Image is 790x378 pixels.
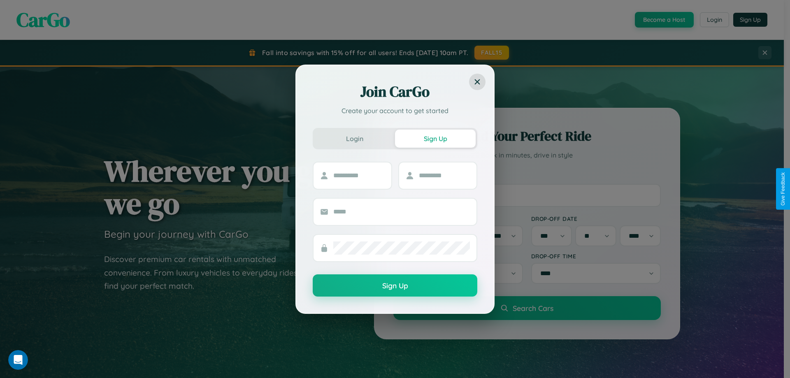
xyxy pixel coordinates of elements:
p: Create your account to get started [313,106,477,116]
div: Give Feedback [780,172,786,206]
button: Login [314,130,395,148]
button: Sign Up [395,130,476,148]
button: Sign Up [313,274,477,297]
iframe: Intercom live chat [8,350,28,370]
h2: Join CarGo [313,82,477,102]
